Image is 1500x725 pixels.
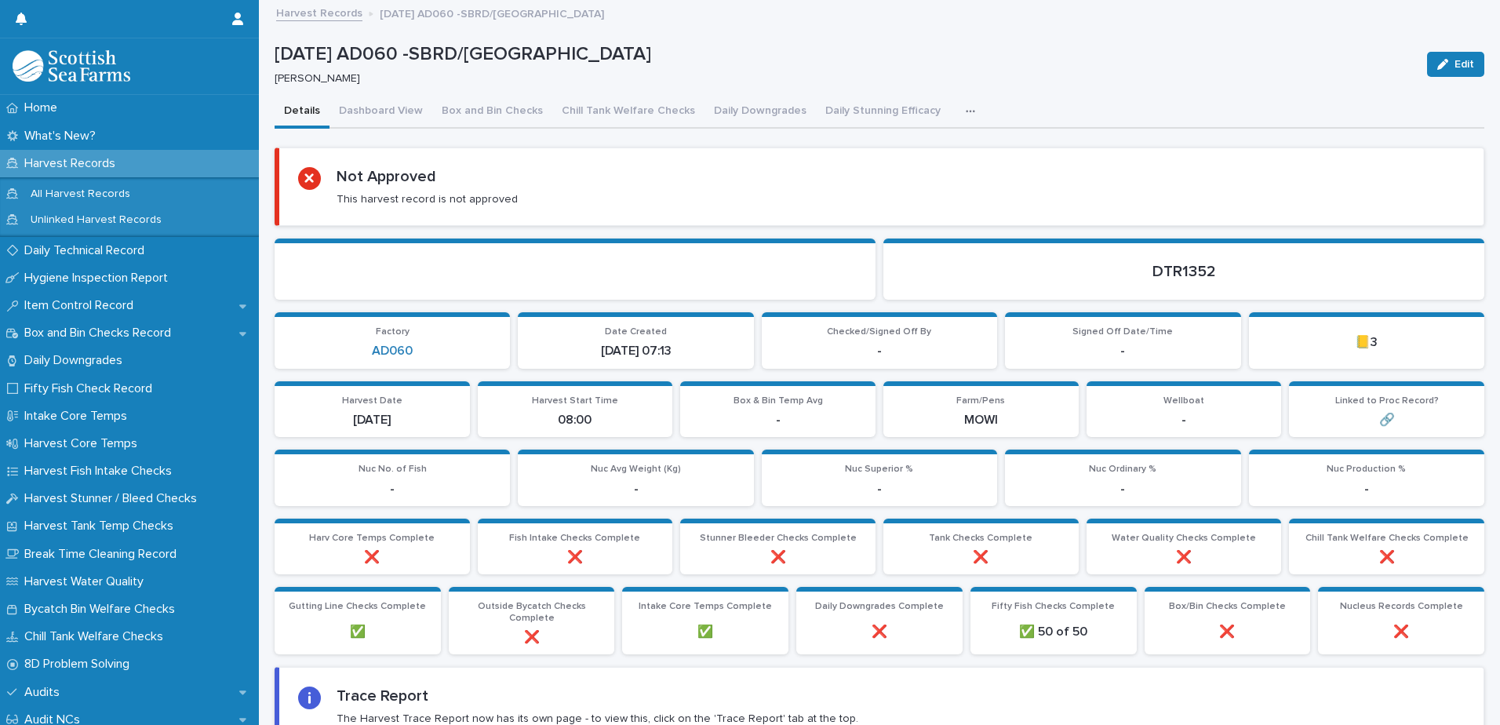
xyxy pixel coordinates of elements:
[18,326,184,341] p: Box and Bin Checks Record
[18,100,70,115] p: Home
[690,413,866,428] p: -
[18,547,189,562] p: Break Time Cleaning Record
[992,602,1115,611] span: Fifty Fish Checks Complete
[487,413,664,428] p: 08:00
[289,602,426,611] span: Gutting Line Checks Complete
[1298,413,1475,428] p: 🔗
[1258,482,1475,497] p: -
[591,465,681,474] span: Nuc Avg Weight (Kg)
[1089,465,1156,474] span: Nuc Ordinary %
[1305,534,1469,543] span: Chill Tank Welfare Checks Complete
[372,344,413,359] a: AD060
[275,43,1414,66] p: [DATE] AD060 -SBRD/[GEOGRAPHIC_DATA]
[956,396,1005,406] span: Farm/Pens
[827,327,931,337] span: Checked/Signed Off By
[13,50,130,82] img: mMrefqRFQpe26GRNOUkG
[1014,344,1231,359] p: -
[1327,625,1475,639] p: ❌
[815,602,944,611] span: Daily Downgrades Complete
[1340,602,1463,611] span: Nucleus Records Complete
[893,550,1069,565] p: ❌
[552,96,704,129] button: Chill Tank Welfare Checks
[478,602,586,622] span: Outside Bycatch Checks Complete
[532,396,618,406] span: Harvest Start Time
[275,72,1408,86] p: [PERSON_NAME]
[690,550,866,565] p: ❌
[18,129,108,144] p: What's New?
[18,629,176,644] p: Chill Tank Welfare Checks
[309,534,435,543] span: Harv Core Temps Complete
[632,625,779,639] p: ✅
[18,464,184,479] p: Harvest Fish Intake Checks
[734,396,823,406] span: Box & Bin Temp Avg
[1298,550,1475,565] p: ❌
[376,327,410,337] span: Factory
[1169,602,1286,611] span: Box/Bin Checks Complete
[18,353,135,368] p: Daily Downgrades
[704,96,816,129] button: Daily Downgrades
[929,534,1032,543] span: Tank Checks Complete
[845,465,913,474] span: Nuc Superior %
[18,188,143,201] p: All Harvest Records
[337,687,428,705] h2: Trace Report
[284,625,431,639] p: ✅
[1163,396,1204,406] span: Wellboat
[337,167,436,186] h2: Not Approved
[18,574,156,589] p: Harvest Water Quality
[18,685,72,700] p: Audits
[902,262,1465,281] p: DTR1352
[18,519,186,534] p: Harvest Tank Temp Checks
[18,243,157,258] p: Daily Technical Record
[18,156,128,171] p: Harvest Records
[509,534,640,543] span: Fish Intake Checks Complete
[1427,52,1484,77] button: Edit
[771,482,988,497] p: -
[700,534,857,543] span: Stunner Bleeder Checks Complete
[771,344,988,359] p: -
[18,436,150,451] p: Harvest Core Temps
[337,192,518,206] p: This harvest record is not approved
[806,625,953,639] p: ❌
[18,271,180,286] p: Hygiene Inspection Report
[1335,396,1439,406] span: Linked to Proc Record?
[1258,335,1475,350] p: 📒3
[816,96,950,129] button: Daily Stunning Efficacy
[18,491,209,506] p: Harvest Stunner / Bleed Checks
[284,413,461,428] p: [DATE]
[1112,534,1256,543] span: Water Quality Checks Complete
[1096,550,1272,565] p: ❌
[1072,327,1173,337] span: Signed Off Date/Time
[527,344,744,359] p: [DATE] 07:13
[18,213,174,227] p: Unlinked Harvest Records
[359,465,427,474] span: Nuc No. of Fish
[1154,625,1302,639] p: ❌
[18,657,142,672] p: 8D Problem Solving
[1454,59,1474,70] span: Edit
[527,482,744,497] p: -
[1327,465,1406,474] span: Nuc Production %
[639,602,772,611] span: Intake Core Temps Complete
[432,96,552,129] button: Box and Bin Checks
[284,550,461,565] p: ❌
[275,96,329,129] button: Details
[487,550,664,565] p: ❌
[276,3,362,21] a: Harvest Records
[18,381,165,396] p: Fifty Fish Check Record
[980,625,1127,639] p: ✅ 50 of 50
[284,482,501,497] p: -
[380,4,604,21] p: [DATE] AD060 -SBRD/[GEOGRAPHIC_DATA]
[342,396,402,406] span: Harvest Date
[18,298,146,313] p: Item Control Record
[1096,413,1272,428] p: -
[18,602,187,617] p: Bycatch Bin Welfare Checks
[1014,482,1231,497] p: -
[18,409,140,424] p: Intake Core Temps
[329,96,432,129] button: Dashboard View
[893,413,1069,428] p: MOWI
[605,327,667,337] span: Date Created
[458,630,606,645] p: ❌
